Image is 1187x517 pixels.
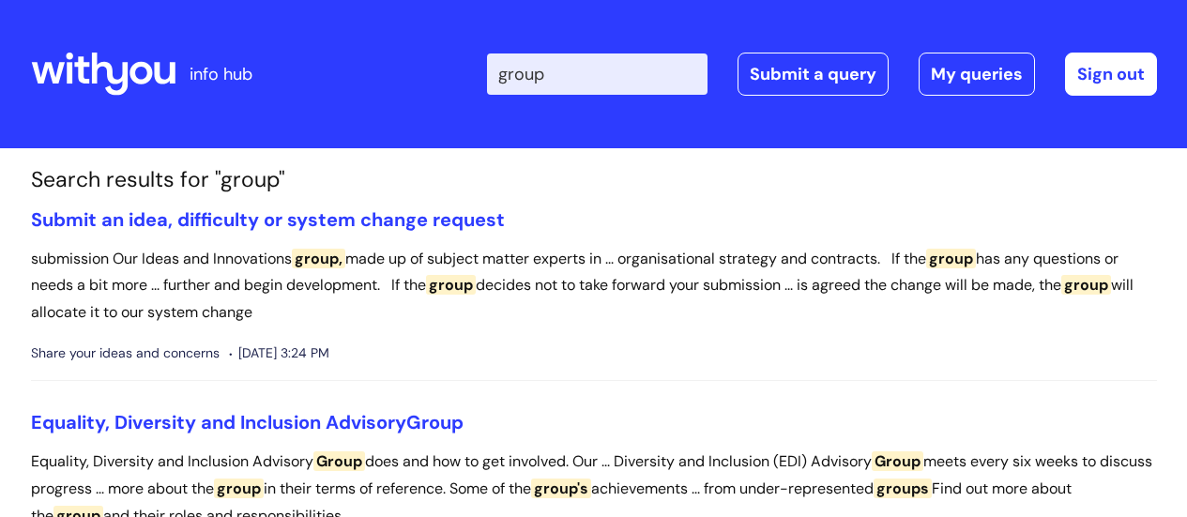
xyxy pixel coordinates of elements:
span: group [1061,275,1111,295]
span: Group [872,451,923,471]
h1: Search results for "group" [31,167,1157,193]
a: Submit a query [738,53,889,96]
a: My queries [919,53,1035,96]
span: group [926,249,976,268]
span: [DATE] 3:24 PM [229,342,329,365]
span: group, [292,249,345,268]
span: group [426,275,476,295]
input: Search [487,53,708,95]
p: submission Our Ideas and Innovations made up of subject matter experts in ... organisational stra... [31,246,1157,327]
span: Group [406,410,464,434]
a: Sign out [1065,53,1157,96]
span: group's [531,479,591,498]
span: Group [313,451,365,471]
span: group [214,479,264,498]
span: Share your ideas and concerns [31,342,220,365]
a: Submit an idea, difficulty or system change request [31,207,505,232]
a: Equality, Diversity and Inclusion AdvisoryGroup [31,410,464,434]
span: groups [874,479,932,498]
p: info hub [190,59,252,89]
div: | - [487,53,1157,96]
